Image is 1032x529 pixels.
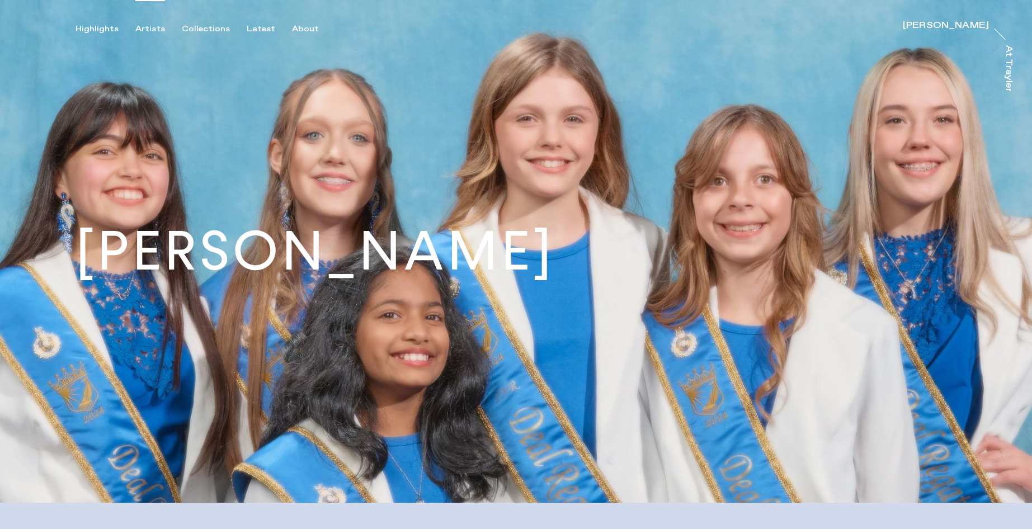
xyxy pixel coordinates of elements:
button: About [292,24,336,34]
div: At Trayler [1004,45,1013,93]
div: About [292,24,319,34]
a: At Trayler [1002,45,1013,91]
div: Highlights [76,24,119,34]
button: Latest [247,24,292,34]
a: [PERSON_NAME] [903,21,989,32]
div: Latest [247,24,275,34]
button: Artists [135,24,182,34]
button: Highlights [76,24,135,34]
div: Artists [135,24,165,34]
h1: [PERSON_NAME] [76,224,555,278]
button: Collections [182,24,247,34]
div: Collections [182,24,230,34]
